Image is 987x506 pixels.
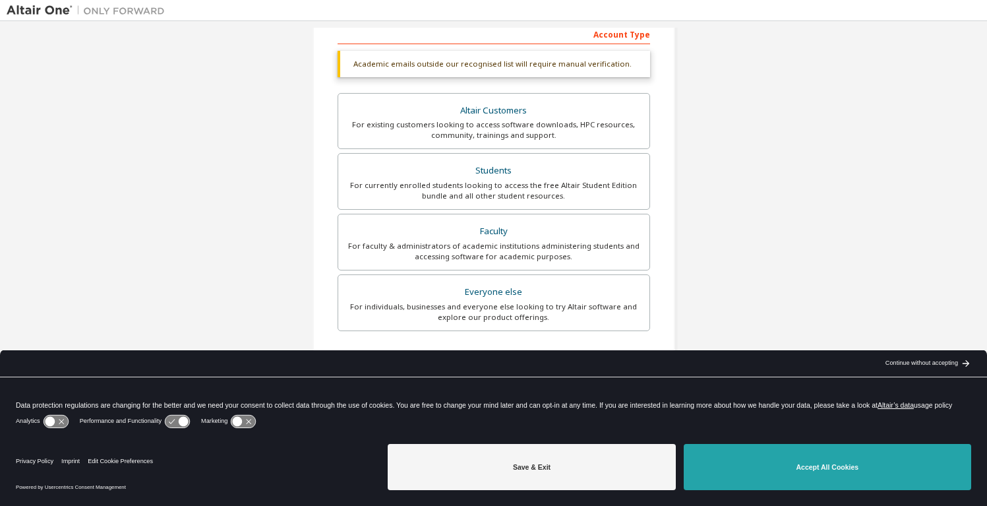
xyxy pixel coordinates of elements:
[338,51,650,77] div: Academic emails outside our recognised list will require manual verification.
[346,241,642,262] div: For faculty & administrators of academic institutions administering students and accessing softwa...
[346,162,642,180] div: Students
[346,301,642,323] div: For individuals, businesses and everyone else looking to try Altair software and explore our prod...
[346,222,642,241] div: Faculty
[346,119,642,141] div: For existing customers looking to access software downloads, HPC resources, community, trainings ...
[346,102,642,120] div: Altair Customers
[346,283,642,301] div: Everyone else
[338,23,650,44] div: Account Type
[7,4,171,17] img: Altair One
[346,180,642,201] div: For currently enrolled students looking to access the free Altair Student Edition bundle and all ...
